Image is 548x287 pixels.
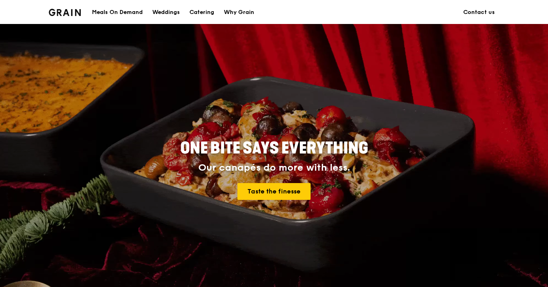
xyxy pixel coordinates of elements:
[147,0,185,24] a: Weddings
[458,0,500,24] a: Contact us
[237,183,311,200] a: Taste the finesse
[49,9,81,16] img: Grain
[224,0,254,24] div: Why Grain
[185,0,219,24] a: Catering
[152,0,180,24] div: Weddings
[219,0,259,24] a: Why Grain
[189,0,214,24] div: Catering
[130,162,418,173] div: Our canapés do more with less.
[92,0,143,24] div: Meals On Demand
[180,139,368,158] span: ONE BITE SAYS EVERYTHING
